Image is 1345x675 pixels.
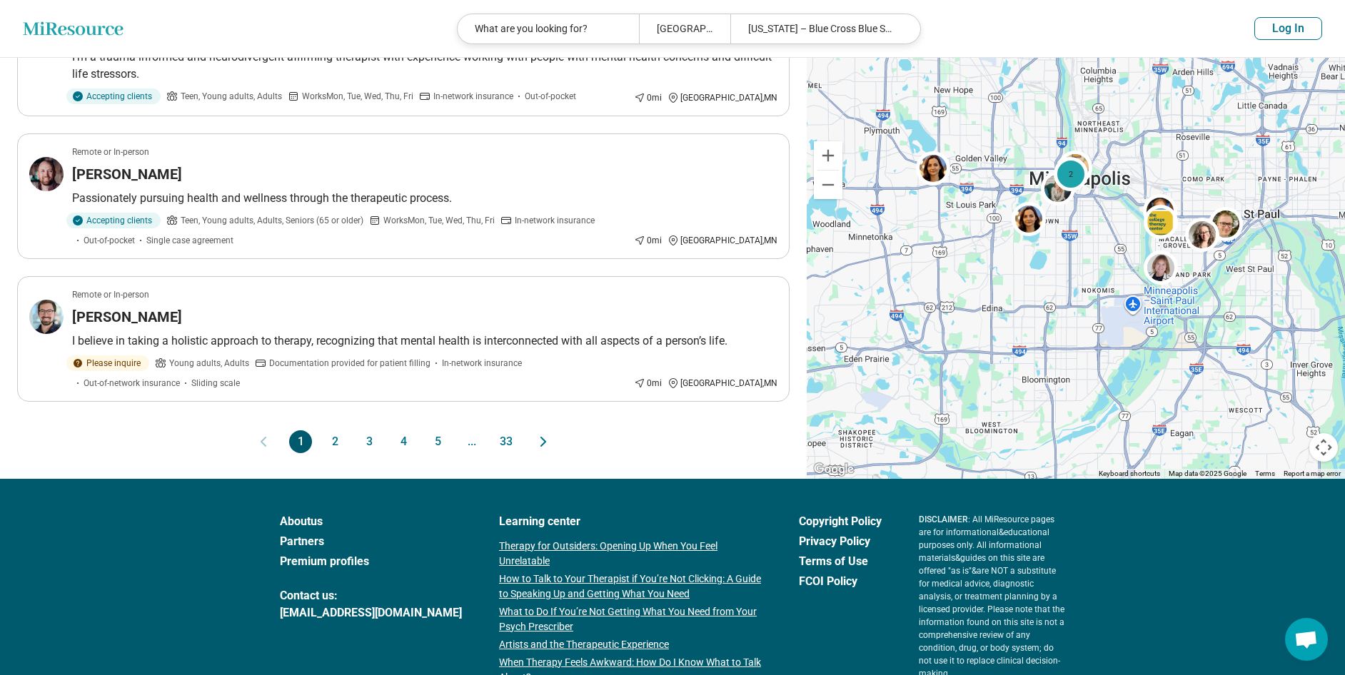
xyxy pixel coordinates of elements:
span: Single case agreement [146,234,233,247]
span: ... [460,430,483,453]
div: 0 mi [634,91,662,104]
p: Passionately pursuing health and wellness through the therapeutic process. [72,190,777,207]
a: Terms of Use [799,553,882,570]
span: In-network insurance [515,214,595,227]
a: Partners [280,533,462,550]
p: I'm a trauma-informed and neurodivergent-affirming therapist with experience working with people ... [72,49,777,83]
a: Terms (opens in new tab) [1255,470,1275,477]
button: Zoom in [814,141,842,170]
button: Log In [1254,17,1322,40]
span: In-network insurance [442,357,522,370]
div: Accepting clients [66,88,161,104]
div: What are you looking for? [458,14,639,44]
div: Accepting clients [66,213,161,228]
a: Privacy Policy [799,533,882,550]
a: Copyright Policy [799,513,882,530]
span: Contact us: [280,587,462,604]
button: 4 [392,430,415,453]
span: In-network insurance [433,90,513,103]
p: I believe in taking a holistic approach to therapy, recognizing that mental health is interconnec... [72,333,777,350]
a: How to Talk to Your Therapist if You’re Not Clicking: A Guide to Speaking Up and Getting What You... [499,572,762,602]
button: Next page [535,430,552,453]
span: Out-of-pocket [84,234,135,247]
span: Teen, Young adults, Adults [181,90,282,103]
img: Google [810,460,857,479]
span: Map data ©2025 Google [1169,470,1246,477]
button: 5 [426,430,449,453]
h3: [PERSON_NAME] [72,164,182,184]
button: Zoom out [814,171,842,199]
div: [GEOGRAPHIC_DATA] , MN [668,377,777,390]
span: DISCLAIMER [919,514,968,524]
span: Works Mon, Tue, Wed, Thu, Fri [302,90,413,103]
p: Remote or In-person [72,146,149,158]
a: Open this area in Google Maps (opens a new window) [810,460,857,479]
a: FCOI Policy [799,573,882,590]
span: Teen, Young adults, Adults, Seniors (65 or older) [181,214,363,227]
a: Artists and the Therapeutic Experience [499,637,762,652]
div: Open chat [1285,618,1328,661]
h3: [PERSON_NAME] [72,307,182,327]
button: 33 [495,430,518,453]
div: 2 [1054,157,1089,191]
a: Aboutus [280,513,462,530]
button: Map camera controls [1309,433,1338,462]
span: Works Mon, Tue, Wed, Thu, Fri [383,214,495,227]
p: Remote or In-person [72,288,149,301]
div: [US_STATE] – Blue Cross Blue Shield [730,14,912,44]
div: [GEOGRAPHIC_DATA] [639,14,730,44]
button: Previous page [255,430,272,453]
span: Out-of-pocket [525,90,576,103]
span: Out-of-network insurance [84,377,180,390]
div: 0 mi [634,234,662,247]
a: Therapy for Outsiders: Opening Up When You Feel Unrelatable [499,539,762,569]
a: [EMAIL_ADDRESS][DOMAIN_NAME] [280,604,462,621]
div: [GEOGRAPHIC_DATA] , MN [668,234,777,247]
button: 2 [323,430,346,453]
span: Young adults, Adults [169,357,249,370]
span: Sliding scale [191,377,240,390]
div: 0 mi [634,377,662,390]
button: Keyboard shortcuts [1099,469,1160,479]
span: Documentation provided for patient filling [269,357,430,370]
a: What to Do If You’re Not Getting What You Need from Your Psych Prescriber [499,604,762,634]
div: Please inquire [66,355,149,371]
a: Learning center [499,513,762,530]
div: [GEOGRAPHIC_DATA] , MN [668,91,777,104]
button: 3 [358,430,381,453]
button: 1 [289,430,312,453]
a: Report a map error [1284,470,1341,477]
a: Premium profiles [280,553,462,570]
